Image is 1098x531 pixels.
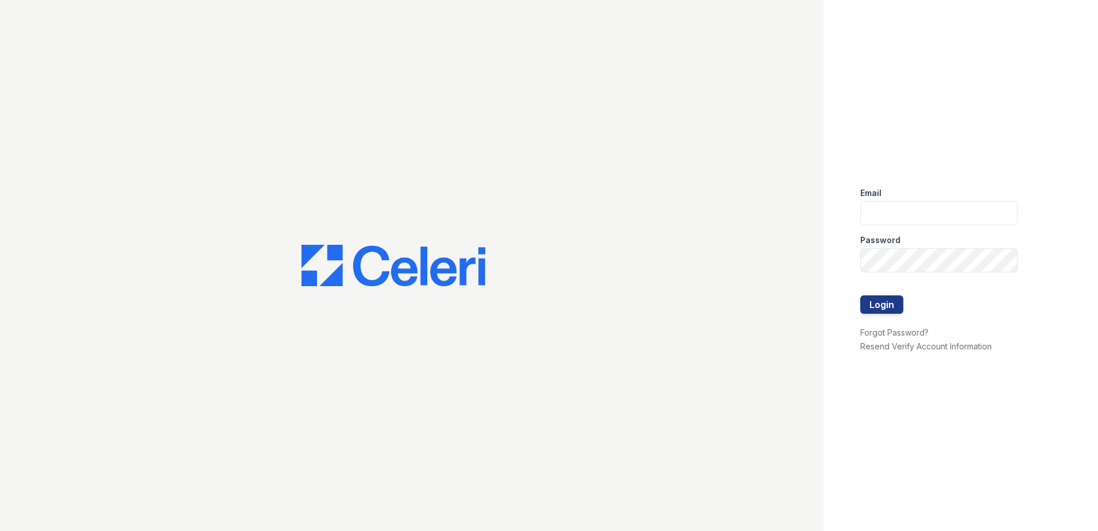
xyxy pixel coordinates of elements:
[301,245,485,286] img: CE_Logo_Blue-a8612792a0a2168367f1c8372b55b34899dd931a85d93a1a3d3e32e68fde9ad4.png
[860,328,929,337] a: Forgot Password?
[860,295,903,314] button: Login
[860,234,900,246] label: Password
[860,187,882,199] label: Email
[860,341,992,351] a: Resend Verify Account Information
